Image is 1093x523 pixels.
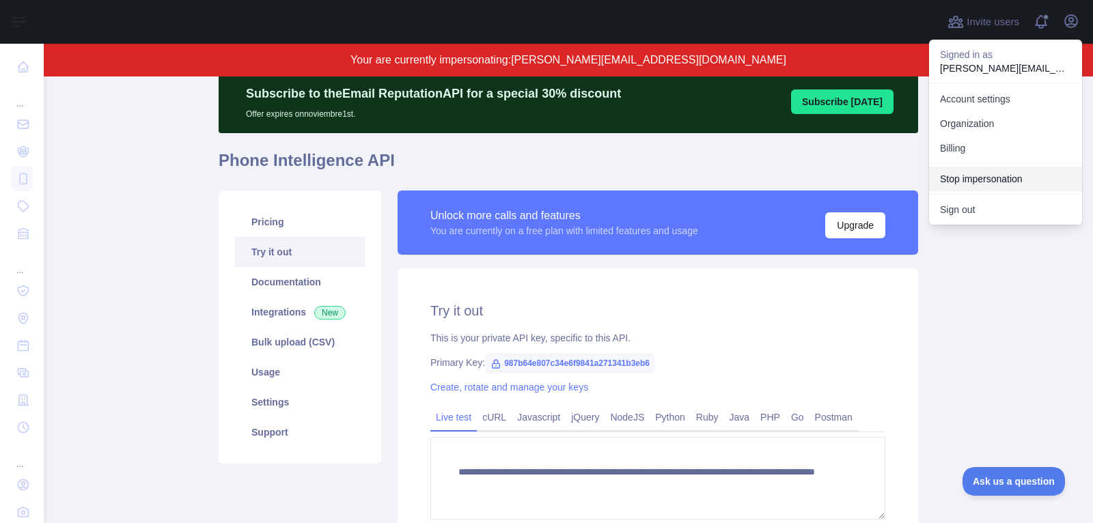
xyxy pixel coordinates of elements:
[929,197,1082,222] button: Sign out
[246,84,621,103] p: Subscribe to the Email Reputation API for a special 30 % discount
[755,406,786,428] a: PHP
[430,208,698,224] div: Unlock more calls and features
[11,82,33,109] div: ...
[940,48,1071,61] p: Signed in as
[430,382,588,393] a: Create, rotate and manage your keys
[691,406,724,428] a: Ruby
[219,150,918,182] h1: Phone Intelligence API
[929,167,1082,191] button: Stop impersonation
[929,136,1082,160] button: Billing
[314,306,346,320] span: New
[650,406,691,428] a: Python
[791,89,894,114] button: Subscribe [DATE]
[810,406,858,428] a: Postman
[235,387,365,417] a: Settings
[430,224,698,238] div: You are currently on a free plan with limited features and usage
[430,406,477,428] a: Live test
[825,212,885,238] button: Upgrade
[605,406,650,428] a: NodeJS
[235,357,365,387] a: Usage
[235,267,365,297] a: Documentation
[350,54,511,66] span: Your are currently impersonating:
[430,301,885,320] h2: Try it out
[929,87,1082,111] a: Account settings
[940,61,1071,75] p: [PERSON_NAME][EMAIL_ADDRESS][DOMAIN_NAME]
[235,237,365,267] a: Try it out
[963,467,1066,496] iframe: Toggle Customer Support
[786,406,810,428] a: Go
[11,442,33,470] div: ...
[929,111,1082,136] a: Organization
[235,327,365,357] a: Bulk upload (CSV)
[430,356,885,369] div: Primary Key:
[512,406,566,428] a: Javascript
[477,406,512,428] a: cURL
[485,353,655,373] span: 987b64e807c34e6f9841a271341b3eb6
[945,11,1022,33] button: Invite users
[246,103,621,119] p: Offer expires on noviembre 1st.
[235,297,365,327] a: Integrations New
[566,406,605,428] a: jQuery
[724,406,756,428] a: Java
[11,249,33,276] div: ...
[430,331,885,345] div: This is your private API key, specific to this API.
[235,417,365,447] a: Support
[235,207,365,237] a: Pricing
[511,54,786,66] span: [PERSON_NAME][EMAIL_ADDRESS][DOMAIN_NAME]
[967,14,1019,30] span: Invite users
